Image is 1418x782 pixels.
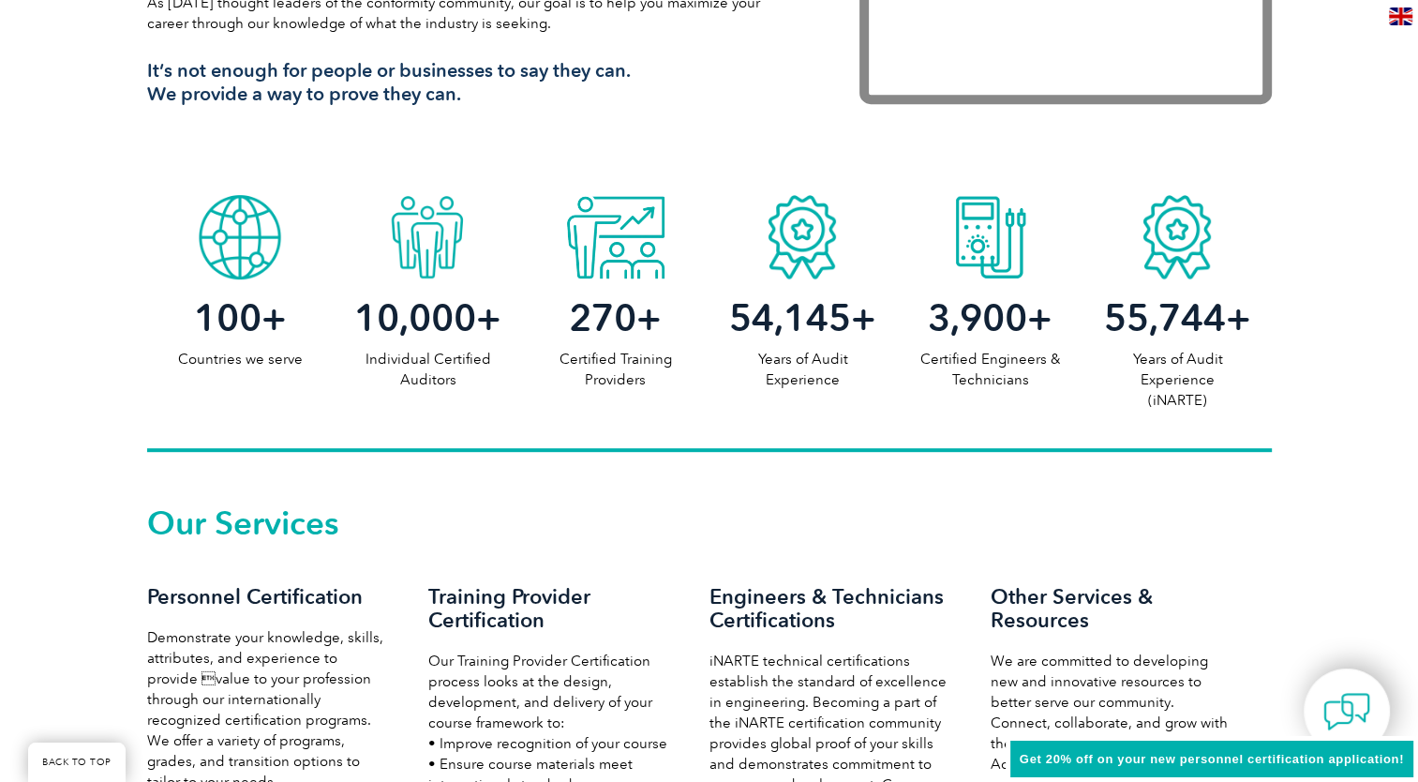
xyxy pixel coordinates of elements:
[709,585,953,632] h3: Engineers & Technicians Certifications
[991,585,1234,632] h3: Other Services & Resources
[334,349,521,390] p: Individual Certified Auditors
[569,295,636,340] span: 270
[896,303,1083,333] h2: +
[354,295,476,340] span: 10,000
[28,743,126,782] a: BACK TO TOP
[147,59,803,106] h3: It’s not enough for people or businesses to say they can. We provide a way to prove they can.
[1323,688,1370,735] img: contact-chat.png
[194,295,261,340] span: 100
[147,585,391,609] h3: Personnel Certification
[521,349,709,390] p: Certified Training Providers
[1083,303,1271,333] h2: +
[729,295,851,340] span: 54,145
[334,303,521,333] h2: +
[428,585,672,632] h3: Training Provider Certification
[521,303,709,333] h2: +
[709,349,896,390] p: Years of Audit Experience
[147,303,335,333] h2: +
[1083,349,1271,411] p: Years of Audit Experience (iNARTE)
[709,303,896,333] h2: +
[147,508,1272,538] h2: Our Services
[147,349,335,369] p: Countries we serve
[928,295,1027,340] span: 3,900
[1389,8,1412,25] img: en
[1020,752,1404,766] span: Get 20% off on your new personnel certification application!
[1104,295,1226,340] span: 55,744
[896,349,1083,390] p: Certified Engineers & Technicians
